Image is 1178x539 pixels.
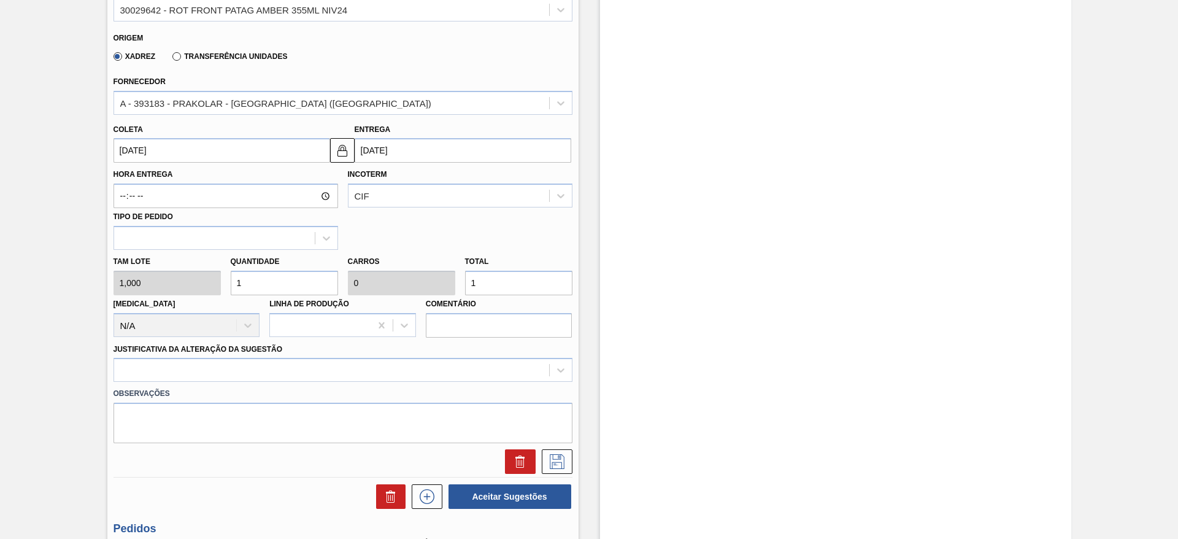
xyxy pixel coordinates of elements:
[120,98,431,108] div: A - 393183 - PRAKOLAR - [GEOGRAPHIC_DATA] ([GEOGRAPHIC_DATA])
[114,125,143,134] label: Coleta
[114,385,572,403] label: Observações
[348,170,387,179] label: Incoterm
[114,77,166,86] label: Fornecedor
[114,52,156,61] label: Xadrez
[114,212,173,221] label: Tipo de pedido
[355,125,391,134] label: Entrega
[114,34,144,42] label: Origem
[269,300,349,308] label: Linha de Produção
[406,484,442,509] div: Nova sugestão
[114,300,175,308] label: [MEDICAL_DATA]
[114,138,330,163] input: dd/mm/yyyy
[172,52,287,61] label: Transferência Unidades
[448,484,571,509] button: Aceitar Sugestões
[355,138,571,163] input: dd/mm/yyyy
[114,522,572,535] h3: Pedidos
[231,257,280,266] label: Quantidade
[536,449,572,474] div: Salvar Sugestão
[335,143,350,158] img: locked
[355,191,369,201] div: CIF
[465,257,489,266] label: Total
[114,166,338,184] label: Hora Entrega
[114,345,283,354] label: Justificativa da Alteração da Sugestão
[114,253,221,271] label: Tam lote
[426,295,572,313] label: Comentário
[348,257,380,266] label: Carros
[370,484,406,509] div: Excluir Sugestões
[442,483,572,510] div: Aceitar Sugestões
[330,138,355,163] button: locked
[120,4,348,15] div: 30029642 - ROT FRONT PATAG AMBER 355ML NIV24
[499,449,536,474] div: Excluir Sugestão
